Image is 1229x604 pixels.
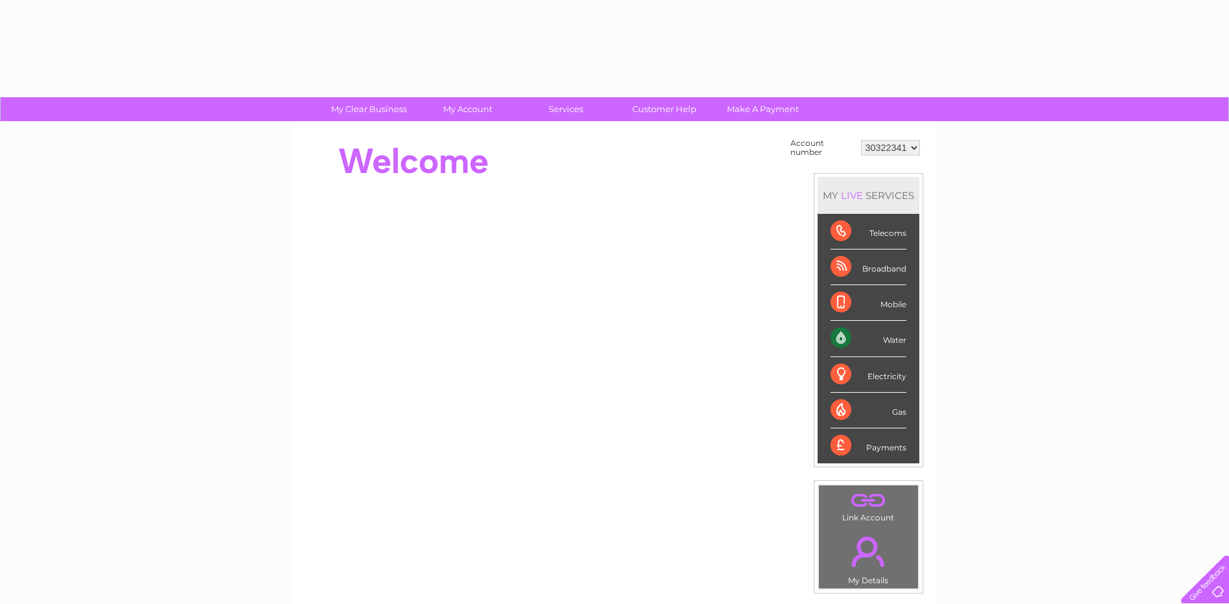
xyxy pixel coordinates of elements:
[831,393,906,428] div: Gas
[709,97,816,121] a: Make A Payment
[414,97,521,121] a: My Account
[831,214,906,250] div: Telecoms
[818,485,919,526] td: Link Account
[611,97,718,121] a: Customer Help
[787,135,858,160] td: Account number
[818,526,919,589] td: My Details
[831,428,906,463] div: Payments
[838,189,866,202] div: LIVE
[822,489,915,511] a: .
[831,321,906,356] div: Water
[831,285,906,321] div: Mobile
[818,177,919,214] div: MY SERVICES
[831,357,906,393] div: Electricity
[822,529,915,574] a: .
[316,97,422,121] a: My Clear Business
[512,97,619,121] a: Services
[831,250,906,285] div: Broadband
